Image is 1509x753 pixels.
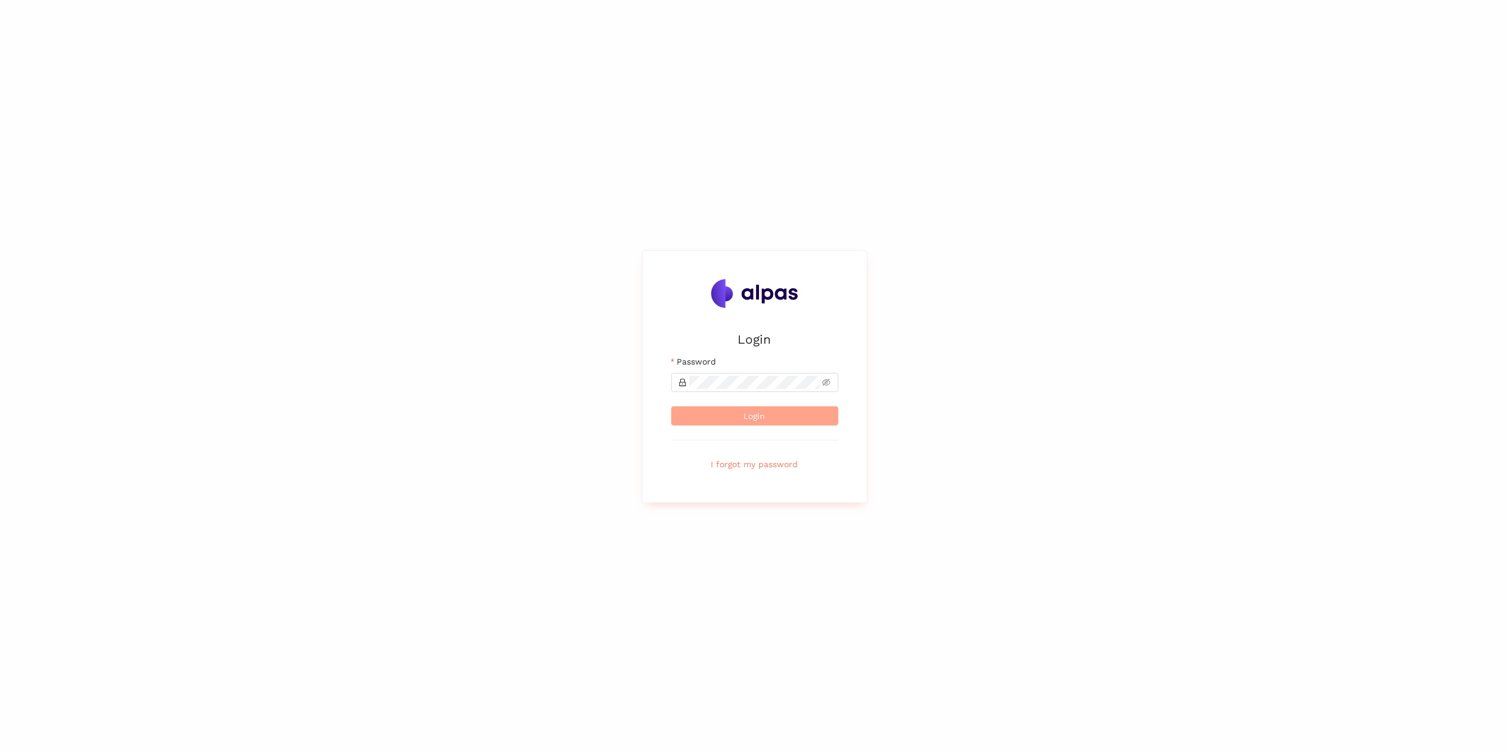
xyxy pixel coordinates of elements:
[671,329,838,349] h2: Login
[744,409,766,422] span: Login
[671,455,838,474] button: I forgot my password
[671,406,838,425] button: Login
[711,279,798,308] img: Alpas.ai Logo
[711,458,798,471] span: I forgot my password
[678,378,687,387] span: lock
[822,378,831,387] span: eye-invisible
[671,355,716,368] label: Password
[689,376,820,389] input: Password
